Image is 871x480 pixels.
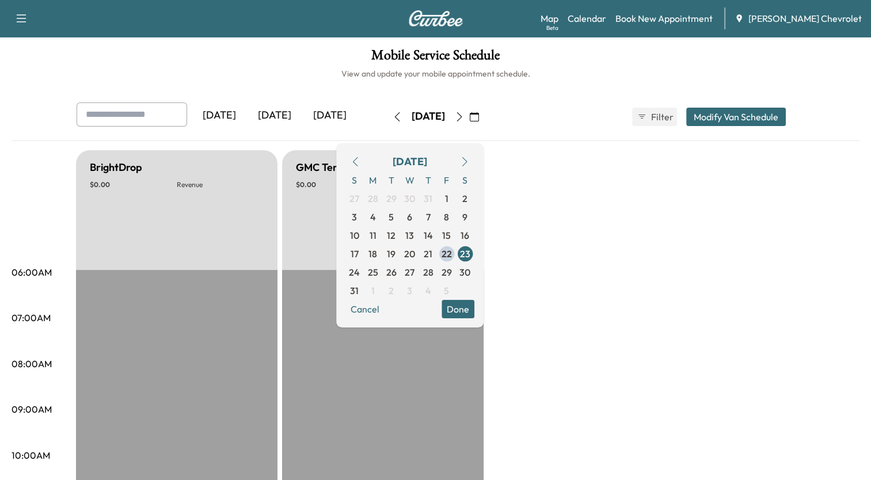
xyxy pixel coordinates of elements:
button: Modify Van Schedule [686,108,786,126]
p: Revenue [177,180,264,189]
a: Calendar [568,12,606,25]
div: [DATE] [393,154,427,170]
span: 17 [351,247,359,261]
p: 10:00AM [12,448,50,462]
span: 27 [405,265,414,279]
div: [DATE] [412,109,445,124]
span: 28 [368,192,378,205]
span: 8 [444,210,449,224]
span: T [382,171,401,189]
p: $ 0.00 [296,180,383,189]
button: Cancel [345,300,385,318]
span: 6 [407,210,412,224]
span: 29 [386,192,397,205]
span: 24 [349,265,360,279]
span: 23 [460,247,470,261]
span: 3 [407,284,412,298]
span: 25 [368,265,378,279]
span: W [401,171,419,189]
h1: Mobile Service Schedule [12,48,859,68]
h5: BrightDrop [90,159,142,176]
span: 5 [444,284,449,298]
span: S [345,171,364,189]
h5: GMC Terrain [296,159,356,176]
a: MapBeta [541,12,558,25]
img: Curbee Logo [408,10,463,26]
p: 08:00AM [12,357,52,371]
h6: View and update your mobile appointment schedule. [12,68,859,79]
p: 09:00AM [12,402,52,416]
div: Beta [546,24,558,32]
span: 15 [442,228,451,242]
span: 13 [405,228,414,242]
span: 21 [424,247,432,261]
span: 1 [371,284,375,298]
div: [DATE] [302,102,357,129]
span: 19 [387,247,395,261]
span: 16 [461,228,469,242]
span: 10 [350,228,359,242]
span: 11 [370,228,376,242]
span: 20 [404,247,415,261]
span: F [438,171,456,189]
span: 4 [425,284,431,298]
span: 9 [462,210,467,224]
div: [DATE] [192,102,247,129]
span: 5 [389,210,394,224]
span: 3 [352,210,357,224]
span: 18 [368,247,377,261]
button: Done [442,300,474,318]
span: Filter [651,110,672,124]
div: [DATE] [247,102,302,129]
span: 28 [423,265,433,279]
span: 1 [445,192,448,205]
span: M [364,171,382,189]
p: $ 0.00 [90,180,177,189]
span: 30 [404,192,415,205]
span: 22 [442,247,452,261]
span: 30 [459,265,470,279]
span: 14 [424,228,433,242]
span: 2 [389,284,394,298]
span: 27 [349,192,359,205]
span: T [419,171,438,189]
span: [PERSON_NAME] Chevrolet [748,12,862,25]
span: 29 [442,265,452,279]
span: 31 [424,192,432,205]
p: 07:00AM [12,311,51,325]
p: 06:00AM [12,265,52,279]
span: 7 [426,210,431,224]
span: 26 [386,265,397,279]
a: Book New Appointment [615,12,713,25]
span: 4 [370,210,376,224]
span: 2 [462,192,467,205]
span: 31 [350,284,359,298]
span: S [456,171,474,189]
span: 12 [387,228,395,242]
button: Filter [632,108,677,126]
